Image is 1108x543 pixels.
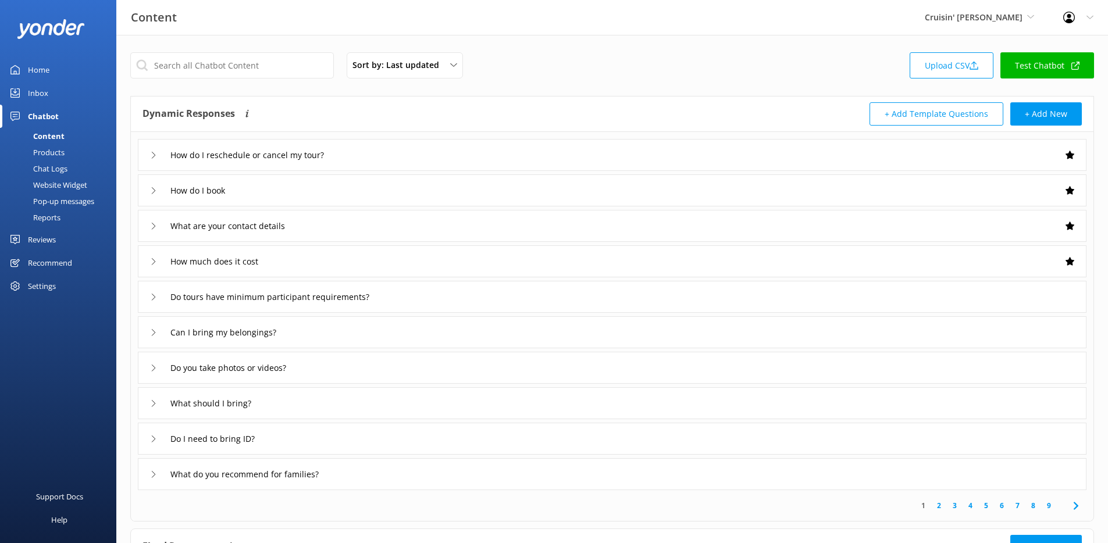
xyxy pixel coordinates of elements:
div: Help [51,508,67,531]
div: Recommend [28,251,72,274]
a: 1 [915,500,931,511]
a: Reports [7,209,116,226]
input: Search all Chatbot Content [130,52,334,78]
a: 6 [994,500,1010,511]
a: Chat Logs [7,160,116,177]
span: Cruisin' [PERSON_NAME] [925,12,1023,23]
div: Home [28,58,49,81]
a: 5 [978,500,994,511]
div: Settings [28,274,56,298]
img: yonder-white-logo.png [17,19,84,38]
a: Test Chatbot [1000,52,1094,78]
h4: Dynamic Responses [142,102,235,126]
a: 8 [1025,500,1041,511]
div: Inbox [28,81,48,105]
div: Reports [7,209,60,226]
a: 7 [1010,500,1025,511]
button: + Add Template Questions [870,102,1003,126]
div: Chat Logs [7,160,67,177]
a: 9 [1041,500,1057,511]
div: Pop-up messages [7,193,94,209]
button: + Add New [1010,102,1082,126]
div: Reviews [28,228,56,251]
span: Sort by: Last updated [352,59,446,72]
a: Website Widget [7,177,116,193]
a: 4 [963,500,978,511]
div: Chatbot [28,105,59,128]
div: Content [7,128,65,144]
a: Pop-up messages [7,193,116,209]
div: Support Docs [36,485,83,508]
div: Products [7,144,65,160]
a: Products [7,144,116,160]
div: Website Widget [7,177,87,193]
a: Content [7,128,116,144]
a: 3 [947,500,963,511]
a: 2 [931,500,947,511]
h3: Content [131,8,177,27]
a: Upload CSV [910,52,993,78]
